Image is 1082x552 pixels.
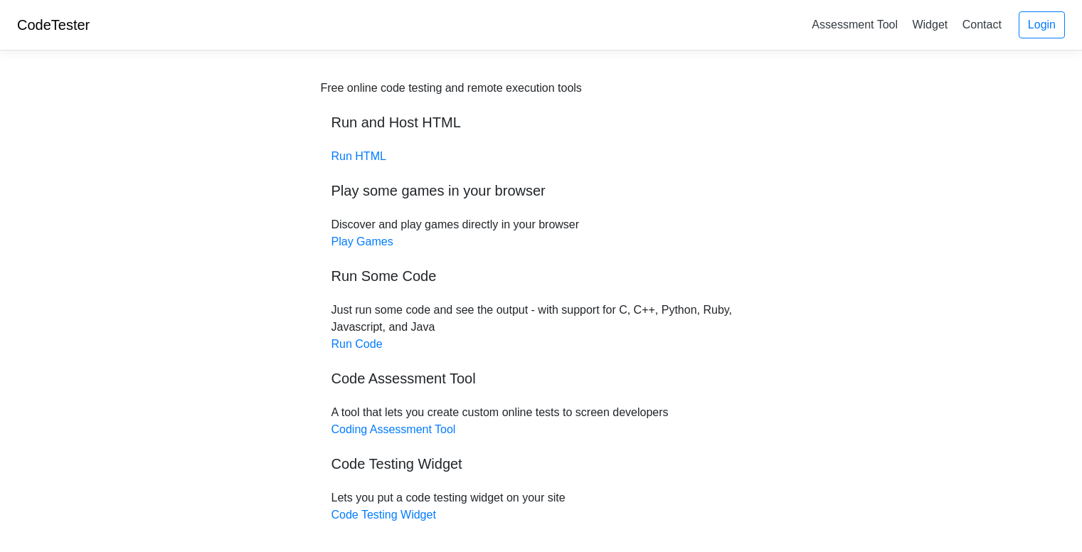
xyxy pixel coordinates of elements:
[906,13,953,36] a: Widget
[806,13,903,36] a: Assessment Tool
[332,150,386,162] a: Run HTML
[332,370,751,387] h5: Code Assessment Tool
[332,509,436,521] a: Code Testing Widget
[321,80,762,524] div: Discover and play games directly in your browser Just run some code and see the output - with sup...
[332,182,751,199] h5: Play some games in your browser
[332,235,393,248] a: Play Games
[332,455,751,472] h5: Code Testing Widget
[17,17,90,33] a: CodeTester
[957,13,1007,36] a: Contact
[332,114,751,131] h5: Run and Host HTML
[332,423,456,435] a: Coding Assessment Tool
[332,267,751,285] h5: Run Some Code
[332,338,383,350] a: Run Code
[321,80,582,97] div: Free online code testing and remote execution tools
[1019,11,1065,38] a: Login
